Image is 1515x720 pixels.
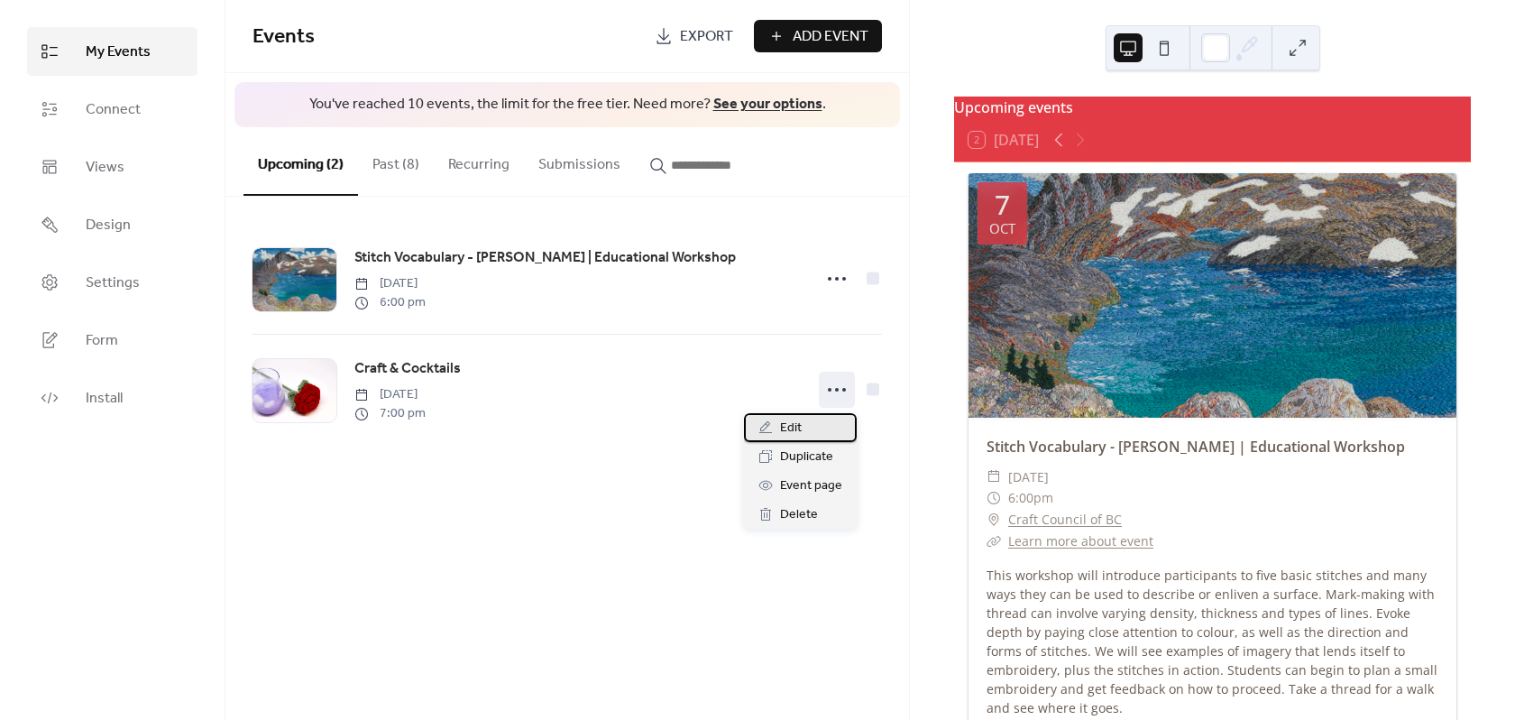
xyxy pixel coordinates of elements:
[995,191,1010,218] div: 7
[524,127,635,194] button: Submissions
[354,274,426,293] span: [DATE]
[27,27,197,76] a: My Events
[86,272,140,294] span: Settings
[86,99,141,121] span: Connect
[252,17,315,57] span: Events
[989,222,1015,235] div: Oct
[987,531,1001,552] div: ​
[780,504,818,526] span: Delete
[354,293,426,312] span: 6:00 pm
[354,358,461,380] span: Craft & Cocktails
[987,466,1001,488] div: ​
[1008,487,1053,509] span: 6:00pm
[987,437,1405,457] a: Stitch Vocabulary - [PERSON_NAME] | Educational Workshop
[252,95,882,115] span: You've reached 10 events, the limit for the free tier. Need more? .
[987,509,1001,531] div: ​
[86,388,123,410] span: Install
[86,42,151,63] span: My Events
[243,127,358,196] button: Upcoming (2)
[780,418,802,439] span: Edit
[780,447,833,468] span: Duplicate
[1008,466,1049,488] span: [DATE]
[27,316,197,365] a: Form
[86,330,118,352] span: Form
[954,97,1471,118] div: Upcoming events
[1008,532,1153,549] a: Learn more about event
[641,20,747,52] a: Export
[27,374,197,422] a: Install
[354,246,736,270] a: Stitch Vocabulary - [PERSON_NAME] | Educational Workshop
[27,200,197,249] a: Design
[780,475,842,497] span: Event page
[680,26,733,48] span: Export
[354,385,426,404] span: [DATE]
[713,90,822,118] a: See your options
[987,487,1001,509] div: ​
[86,157,124,179] span: Views
[86,215,131,236] span: Design
[358,127,434,194] button: Past (8)
[354,247,736,269] span: Stitch Vocabulary - [PERSON_NAME] | Educational Workshop
[27,85,197,134] a: Connect
[27,258,197,307] a: Settings
[434,127,524,194] button: Recurring
[354,357,461,381] a: Craft & Cocktails
[1008,509,1122,531] a: Craft Council of BC
[27,143,197,191] a: Views
[354,404,426,423] span: 7:00 pm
